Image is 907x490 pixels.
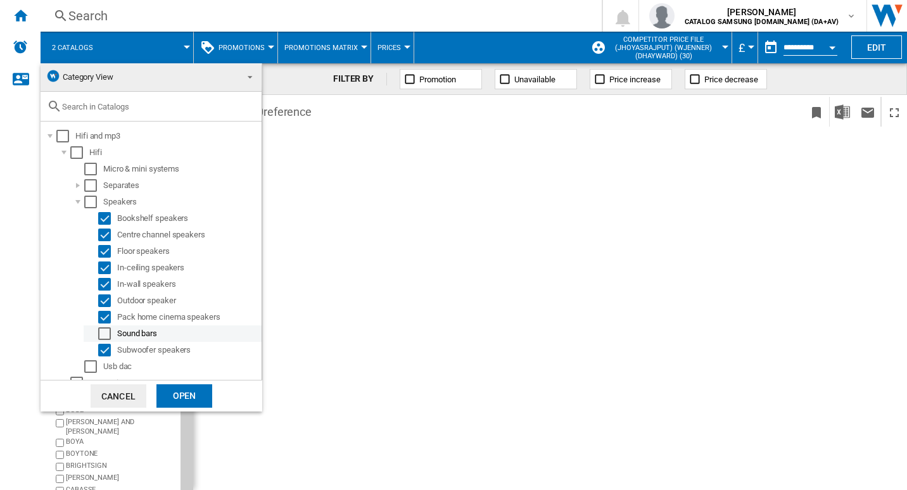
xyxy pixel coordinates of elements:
[117,212,260,225] div: Bookshelf speakers
[98,327,117,340] md-checkbox: Select
[89,146,260,159] div: Hifi
[84,360,103,373] md-checkbox: Select
[98,311,117,324] md-checkbox: Select
[103,179,260,192] div: Separates
[89,377,260,389] div: Home cinema
[117,278,260,291] div: In-wall speakers
[103,163,260,175] div: Micro & mini systems
[117,327,260,340] div: Sound bars
[46,68,61,84] img: wiser-icon-blue.png
[98,212,117,225] md-checkbox: Select
[84,163,103,175] md-checkbox: Select
[75,130,260,142] div: Hifi and mp3
[117,344,260,356] div: Subwoofer speakers
[103,360,260,373] div: Usb dac
[70,377,89,389] md-checkbox: Select
[98,344,117,356] md-checkbox: Select
[98,245,117,258] md-checkbox: Select
[117,294,260,307] div: Outdoor speaker
[103,196,260,208] div: Speakers
[56,130,75,142] md-checkbox: Select
[156,384,212,408] div: Open
[98,229,117,241] md-checkbox: Select
[98,294,117,307] md-checkbox: Select
[63,72,113,82] span: Category View
[84,179,103,192] md-checkbox: Select
[117,245,260,258] div: Floor speakers
[84,196,103,208] md-checkbox: Select
[117,311,260,324] div: Pack home cinema speakers
[70,146,89,159] md-checkbox: Select
[91,384,146,408] button: Cancel
[117,229,260,241] div: Centre channel speakers
[98,278,117,291] md-checkbox: Select
[62,102,255,111] input: Search in Catalogs
[117,261,260,274] div: In-ceiling speakers
[98,261,117,274] md-checkbox: Select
